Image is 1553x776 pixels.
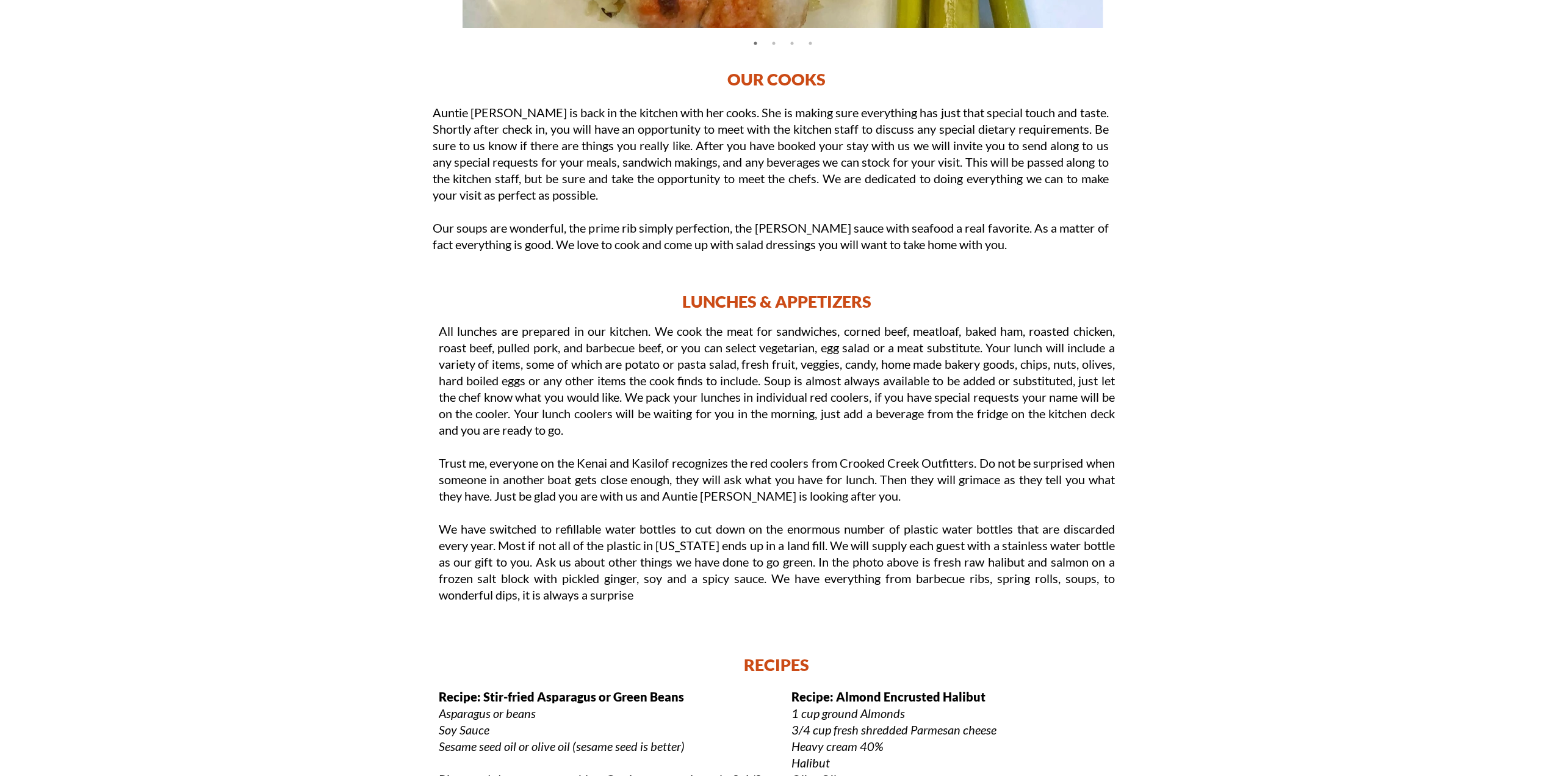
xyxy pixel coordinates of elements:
[433,220,1109,253] p: Our soups are wonderful, the prime rib simply perfection, the [PERSON_NAME] sauce with seafood a ...
[439,521,1115,603] p: We have switched to refillable water bottles to cut down on the enormous number of plastic water ...
[749,37,762,49] button: 1
[433,104,1109,203] p: Auntie [PERSON_NAME] is back in the kitchen with her cooks. She is making sure everything has jus...
[791,705,1115,722] p: 1 cup ground Almonds
[439,738,762,755] p: Sesame seed oil or olive oil (sesame seed is better)
[439,323,1115,438] p: All lunches are prepared in our kitchen. We cook the meat for sandwiches, corned beef, meatloaf, ...
[791,738,1115,755] p: Heavy cream 40%
[791,722,1115,738] p: 3/4 cup fresh shredded Parmesan cheese
[439,722,762,738] p: Soy Sauce
[411,68,1143,90] p: OUR COOKS
[411,654,1143,675] p: RECIPES
[791,689,1115,705] p: Recipe: Almond Encrusted Halibut
[791,755,1115,771] p: Halibut
[439,689,762,705] p: Recipe: Stir-fried Asparagus or Green Beans
[768,37,780,49] button: 2
[786,37,798,49] button: 3
[804,37,816,49] button: 4
[439,455,1115,504] p: Trust me, everyone on the Kenai and Kasilof recognizes the red coolers from Crooked Creek Outfitt...
[411,291,1143,312] p: LUNCHES & APPETIZERS
[439,705,762,722] p: Asparagus or beans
